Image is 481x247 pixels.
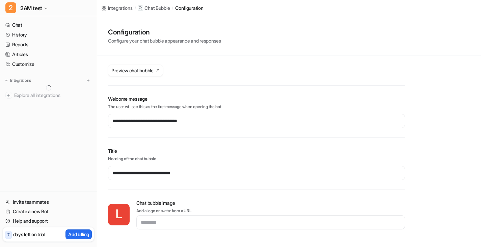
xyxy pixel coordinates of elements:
p: Heading of the chat bubble [108,156,405,162]
p: Chat Bubble [144,5,170,11]
a: Integrations [101,4,133,11]
a: Help and support [3,216,94,226]
a: Create a new Bot [3,207,94,216]
img: menu_add.svg [86,78,90,83]
a: Customize [3,59,94,69]
p: Integrations [10,78,31,83]
div: Integrations [108,4,133,11]
span: 2AM test [20,3,42,13]
span: / [135,5,136,11]
img: expand menu [4,78,9,83]
span: / [172,5,173,11]
p: Configure your chat bubble appearance and responses [108,37,221,44]
a: Explore all integrations [3,91,94,100]
h2: Welcome message [108,95,405,102]
p: days left on trial [13,231,45,238]
p: Add a logo or avatar from a URL [136,208,405,214]
a: Reports [3,40,94,49]
span: L [108,204,130,225]
a: Articles [3,50,94,59]
p: The user will see this as the first message when opening the bot. [108,104,405,110]
h1: Configuration [108,27,221,37]
img: explore all integrations [5,92,12,99]
button: Integrations [3,77,33,84]
button: Preview chat bubble [108,65,163,76]
a: configuration [175,4,203,11]
p: 7 [7,232,9,238]
a: History [3,30,94,40]
h2: Title [108,147,405,154]
span: Preview chat bubble [111,67,154,74]
a: Chat Bubble [138,5,170,11]
span: Explore all integrations [14,90,91,101]
a: Chat [3,20,94,30]
p: Add billing [68,231,89,238]
span: 2 [5,2,16,13]
button: Add billing [65,229,92,239]
a: Invite teammates [3,197,94,207]
h2: Chat bubble image [136,199,405,206]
